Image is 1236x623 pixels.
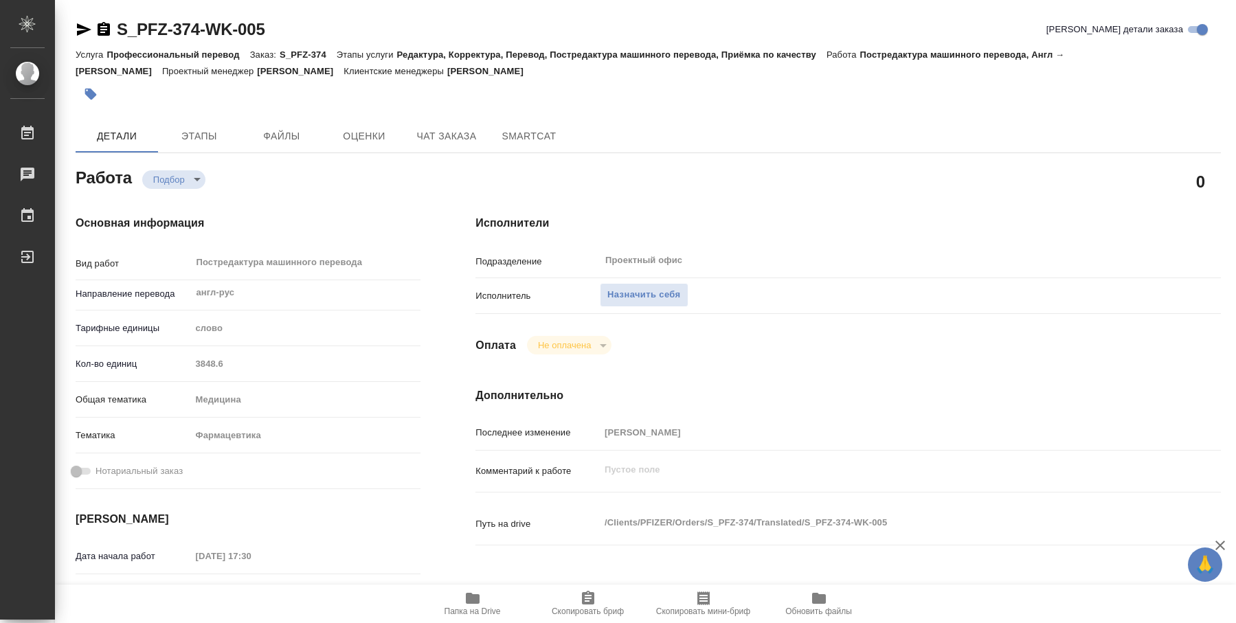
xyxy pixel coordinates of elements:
p: Тематика [76,429,190,442]
button: Папка на Drive [415,585,530,623]
p: Работа [827,49,860,60]
p: Направление перевода [76,287,190,301]
p: Последнее изменение [475,426,600,440]
button: Скопировать бриф [530,585,646,623]
div: Подбор [527,336,611,354]
p: Подразделение [475,255,600,269]
p: Заказ: [250,49,280,60]
button: Скопировать ссылку [95,21,112,38]
p: Исполнитель [475,289,600,303]
div: Подбор [142,170,205,189]
a: S_PFZ-374-WK-005 [117,20,265,38]
h2: Работа [76,164,132,189]
textarea: /Clients/PFIZER/Orders/S_PFZ-374/Translated/S_PFZ-374-WK-005 [600,511,1158,534]
input: Пустое поле [600,422,1158,442]
button: Не оплачена [534,339,595,351]
p: [PERSON_NAME] [257,66,344,76]
p: S_PFZ-374 [280,49,337,60]
p: Профессиональный перевод [106,49,249,60]
button: Подбор [149,174,189,185]
div: Медицина [190,388,420,411]
button: Скопировать ссылку для ЯМессенджера [76,21,92,38]
input: Пустое поле [190,354,420,374]
h4: [PERSON_NAME] [76,511,420,528]
span: Назначить себя [607,287,680,303]
p: Этапы услуги [337,49,397,60]
button: Обновить файлы [761,585,877,623]
p: Вид работ [76,257,190,271]
h4: Оплата [475,337,516,354]
h4: Основная информация [76,215,420,231]
p: Путь на drive [475,517,600,531]
div: слово [190,317,420,340]
span: [PERSON_NAME] детали заказа [1046,23,1183,36]
p: Проектный менеджер [162,66,257,76]
span: Скопировать бриф [552,607,624,616]
p: Редактура, Корректура, Перевод, Постредактура машинного перевода, Приёмка по качеству [397,49,827,60]
span: Этапы [166,128,232,145]
p: Дата начала работ [76,550,190,563]
span: Файлы [249,128,315,145]
span: 🙏 [1193,550,1217,579]
p: Клиентские менеджеры [344,66,447,76]
button: Добавить тэг [76,79,106,109]
span: Чат заказа [414,128,480,145]
h4: Дополнительно [475,387,1221,404]
span: Нотариальный заказ [95,464,183,478]
p: Общая тематика [76,393,190,407]
span: SmartCat [496,128,562,145]
p: Кол-во единиц [76,357,190,371]
span: Обновить файлы [785,607,852,616]
h4: Исполнители [475,215,1221,231]
p: [PERSON_NAME] [447,66,534,76]
span: Оценки [331,128,397,145]
span: Скопировать мини-бриф [656,607,750,616]
h2: 0 [1196,170,1205,193]
span: Папка на Drive [445,607,501,616]
button: 🙏 [1188,547,1222,582]
p: Тарифные единицы [76,321,190,335]
p: Услуга [76,49,106,60]
span: Детали [84,128,150,145]
button: Скопировать мини-бриф [646,585,761,623]
div: Фармацевтика [190,424,420,447]
button: Назначить себя [600,283,688,307]
p: Комментарий к работе [475,464,600,478]
input: Пустое поле [190,546,311,566]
